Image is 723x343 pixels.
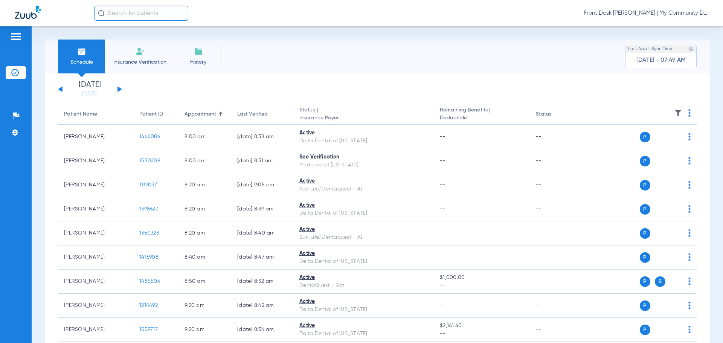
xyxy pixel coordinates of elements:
span: S [655,276,665,287]
td: -- [530,149,581,173]
img: group-dot-blue.svg [688,157,691,165]
span: 1416908 [139,255,159,260]
div: Patient ID [139,110,172,118]
span: -- [440,303,445,308]
img: group-dot-blue.svg [688,253,691,261]
td: -- [530,197,581,221]
td: 9:20 AM [178,294,231,318]
td: [DATE] 8:32 AM [231,270,293,294]
div: Last Verified [237,110,268,118]
span: 1550208 [139,158,160,163]
td: [DATE] 8:47 AM [231,245,293,270]
img: group-dot-blue.svg [688,302,691,309]
span: -- [440,182,445,188]
img: group-dot-blue.svg [688,277,691,285]
th: Status [530,104,581,125]
div: Delta Dental of [US_STATE] [299,306,428,314]
img: hamburger-icon [10,32,22,41]
td: [PERSON_NAME] [58,245,133,270]
img: Manual Insurance Verification [136,47,145,56]
td: -- [530,245,581,270]
span: 1559717 [139,327,158,332]
td: [PERSON_NAME] [58,294,133,318]
div: Patient Name [64,110,127,118]
div: Active [299,250,428,258]
div: Active [299,226,428,233]
span: -- [440,255,445,260]
div: Appointment [185,110,225,118]
span: 1485504 [139,279,160,284]
span: $1,000.00 [440,274,523,282]
span: 1444086 [139,134,160,139]
div: Delta Dental of [US_STATE] [299,330,428,338]
div: Active [299,274,428,282]
span: P [640,204,650,215]
span: P [640,276,650,287]
td: 8:20 AM [178,173,231,197]
li: [DATE] [67,81,113,98]
span: -- [440,230,445,236]
td: 8:00 AM [178,125,231,149]
img: History [194,47,203,56]
img: group-dot-blue.svg [688,133,691,140]
td: [DATE] 8:40 AM [231,221,293,245]
div: Sun Life/Dentaquest - AI [299,185,428,193]
span: P [640,180,650,191]
div: Active [299,129,428,137]
img: Search Icon [98,10,105,17]
span: 1350323 [139,230,159,236]
div: Delta Dental of [US_STATE] [299,209,428,217]
td: [DATE] 8:42 AM [231,294,293,318]
span: -- [440,158,445,163]
span: 1119037 [139,182,157,188]
span: -- [440,282,523,290]
div: Patient Name [64,110,97,118]
td: -- [530,270,581,294]
div: Active [299,201,428,209]
td: [PERSON_NAME] [58,173,133,197]
div: Active [299,298,428,306]
td: [DATE] 8:34 AM [231,318,293,342]
div: See Verification [299,153,428,161]
span: P [640,325,650,335]
div: Patient ID [139,110,163,118]
span: P [640,132,650,142]
span: P [640,300,650,311]
div: Sun Life/Dentaquest - AI [299,233,428,241]
td: 8:50 AM [178,270,231,294]
img: group-dot-blue.svg [688,229,691,237]
div: Active [299,322,428,330]
td: 8:20 AM [178,221,231,245]
span: 1214492 [139,303,158,308]
span: Insurance Verification [111,58,169,66]
span: P [640,228,650,239]
iframe: Chat Widget [685,307,723,343]
span: Deductible [440,114,523,122]
img: group-dot-blue.svg [688,109,691,117]
td: 8:20 AM [178,197,231,221]
td: [PERSON_NAME] [58,149,133,173]
td: [DATE] 8:31 AM [231,149,293,173]
span: History [180,58,216,66]
td: 9:20 AM [178,318,231,342]
td: [DATE] 8:39 AM [231,197,293,221]
td: [PERSON_NAME] [58,270,133,294]
div: Delta Dental of [US_STATE] [299,137,428,145]
td: [DATE] 8:38 AM [231,125,293,149]
span: $2,141.40 [440,322,523,330]
td: 8:00 AM [178,149,231,173]
span: Insurance Payer [299,114,428,122]
img: filter.svg [674,109,682,117]
td: [DATE] 9:05 AM [231,173,293,197]
span: -- [440,134,445,139]
span: 1398627 [139,206,158,212]
th: Remaining Benefits | [434,104,529,125]
div: DentaQuest - Bot [299,282,428,290]
td: -- [530,173,581,197]
td: -- [530,125,581,149]
span: P [640,156,650,166]
td: -- [530,294,581,318]
td: [PERSON_NAME] [58,125,133,149]
td: -- [530,318,581,342]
